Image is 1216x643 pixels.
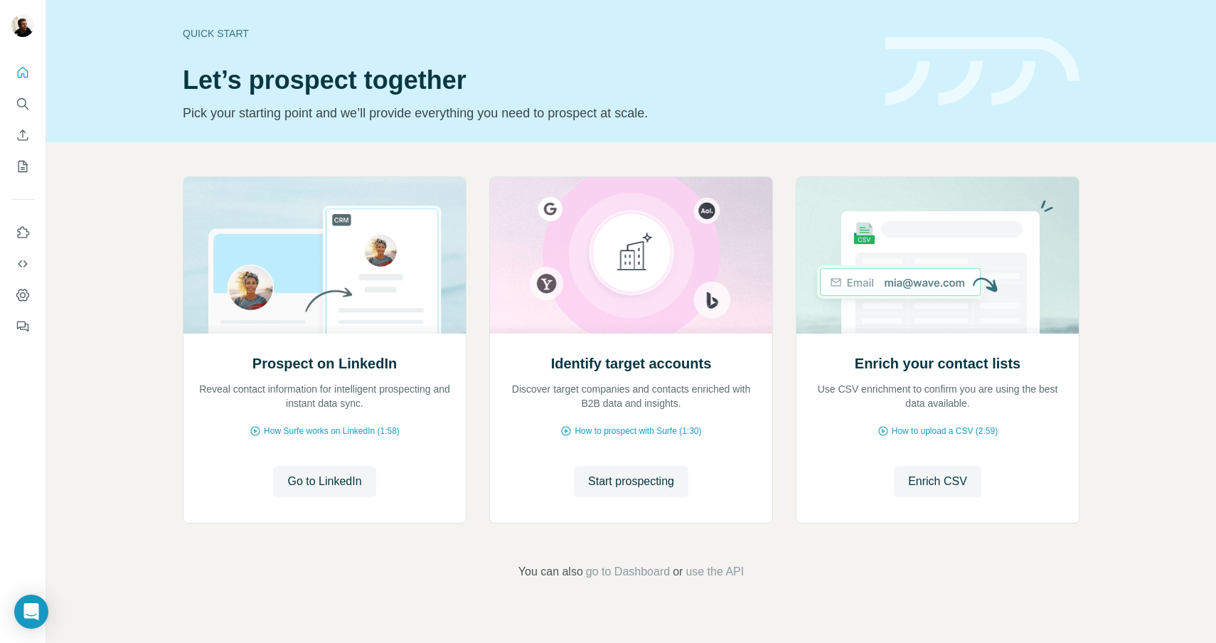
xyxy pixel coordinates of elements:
img: Identify target accounts [489,177,773,334]
span: or [673,563,683,580]
img: Prospect on LinkedIn [183,177,466,334]
button: Quick start [11,60,34,85]
span: How to prospect with Surfe (1:30) [575,425,701,437]
h2: Identify target accounts [551,354,712,373]
p: Reveal contact information for intelligent prospecting and instant data sync. [198,382,452,410]
button: Dashboard [11,282,34,308]
span: You can also [518,563,583,580]
button: Enrich CSV [894,466,981,497]
img: banner [885,37,1079,106]
button: Enrich CSV [11,122,34,148]
p: Discover target companies and contacts enriched with B2B data and insights. [504,382,758,410]
h1: Let’s prospect together [183,66,868,95]
div: Open Intercom Messenger [14,595,48,629]
button: Feedback [11,314,34,339]
div: Quick start [183,26,868,41]
img: Enrich your contact lists [796,177,1079,334]
button: Use Surfe on LinkedIn [11,220,34,245]
span: How Surfe works on LinkedIn (1:58) [264,425,400,437]
img: Avatar [11,14,34,37]
button: Use Surfe API [11,251,34,277]
button: My lists [11,154,34,179]
button: Go to LinkedIn [273,466,375,497]
p: Use CSV enrichment to confirm you are using the best data available. [811,382,1065,410]
button: use the API [686,563,744,580]
button: go to Dashboard [586,563,670,580]
span: Enrich CSV [908,473,967,490]
h2: Prospect on LinkedIn [252,354,397,373]
button: Start prospecting [574,466,688,497]
h2: Enrich your contact lists [855,354,1020,373]
span: Go to LinkedIn [287,473,361,490]
span: How to upload a CSV (2:59) [892,425,998,437]
button: Search [11,91,34,117]
p: Pick your starting point and we’ll provide everything you need to prospect at scale. [183,103,868,123]
span: Start prospecting [588,473,674,490]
